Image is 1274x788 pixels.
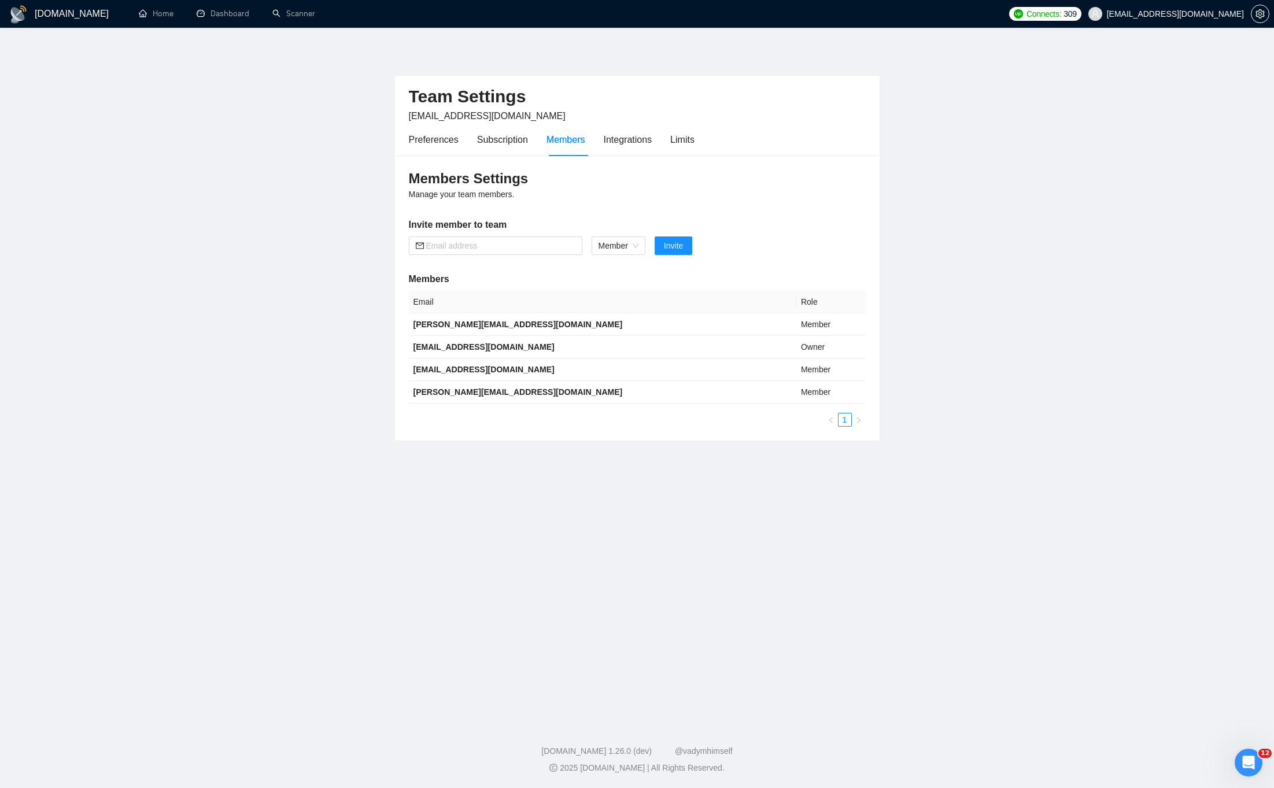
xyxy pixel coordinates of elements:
input: Email address [426,239,575,252]
button: left [824,413,838,427]
button: right [852,413,866,427]
div: Limits [670,132,695,147]
h5: Invite member to team [409,218,866,232]
div: Subscription [477,132,528,147]
a: @vadymhimself [675,746,733,756]
td: Owner [796,336,866,358]
span: 309 [1063,8,1076,20]
span: [EMAIL_ADDRESS][DOMAIN_NAME] [409,111,566,121]
h2: Team Settings [409,85,866,109]
li: Previous Page [824,413,838,427]
span: Invite [664,239,683,252]
a: dashboardDashboard [197,9,249,19]
a: homeHome [139,9,173,19]
span: 12 [1258,749,1272,758]
td: Member [796,381,866,404]
a: searchScanner [272,9,315,19]
td: Member [796,313,866,336]
div: Integrations [604,132,652,147]
a: 1 [839,413,851,426]
h5: Members [409,272,866,286]
span: Connects: [1026,8,1061,20]
b: [EMAIL_ADDRESS][DOMAIN_NAME] [413,365,555,374]
button: Invite [655,236,692,255]
b: [PERSON_NAME][EMAIL_ADDRESS][DOMAIN_NAME] [413,387,623,397]
span: Manage your team members. [409,190,515,199]
a: [DOMAIN_NAME] 1.26.0 (dev) [541,746,652,756]
th: Email [409,291,796,313]
li: 1 [838,413,852,427]
a: setting [1251,9,1269,19]
li: Next Page [852,413,866,427]
div: Preferences [409,132,459,147]
span: right [855,417,862,424]
iframe: Intercom live chat [1235,749,1262,776]
img: logo [9,5,28,24]
img: upwork-logo.png [1014,9,1023,19]
h3: Members Settings [409,169,866,188]
div: 2025 [DOMAIN_NAME] | All Rights Reserved. [9,762,1265,774]
span: copyright [549,764,557,772]
td: Member [796,358,866,381]
b: [EMAIL_ADDRESS][DOMAIN_NAME] [413,342,555,352]
th: Role [796,291,866,313]
b: [PERSON_NAME][EMAIL_ADDRESS][DOMAIN_NAME] [413,320,623,329]
span: user [1091,10,1099,18]
span: left [828,417,834,424]
span: mail [416,242,424,250]
div: Members [546,132,585,147]
span: Member [599,237,638,254]
button: setting [1251,5,1269,23]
